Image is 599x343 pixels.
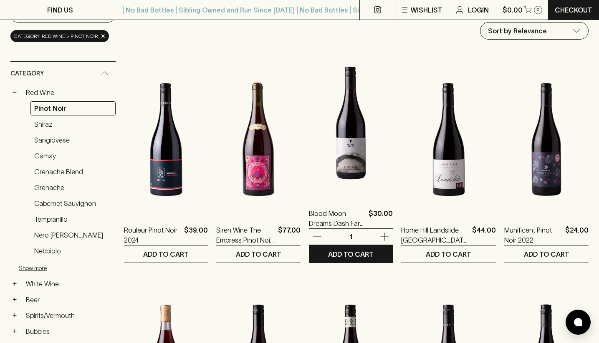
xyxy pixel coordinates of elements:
[480,23,588,39] div: Sort by Relevance
[401,225,469,245] a: Home Hill Landslide [GEOGRAPHIC_DATA] Pinot Noir 2023
[236,249,281,259] p: ADD TO CART
[524,249,569,259] p: ADD TO CART
[143,249,189,259] p: ADD TO CART
[278,225,301,245] p: $77.00
[536,8,540,12] p: 0
[328,249,374,259] p: ADD TO CART
[555,5,592,15] p: Checkout
[401,245,496,263] button: ADD TO CART
[401,67,496,213] img: Home Hill Landslide Huon Valley Pinot Noir 2023
[22,293,116,307] a: Beer
[574,318,582,326] img: bubble-icon
[468,5,489,15] p: Login
[22,324,116,338] a: Bubbles
[216,245,301,263] button: ADD TO CART
[309,208,366,228] a: Blood Moon Dreams Dash Farm Pinot Noir 2024
[369,208,393,228] p: $30.00
[10,88,19,97] button: −
[10,62,116,85] div: Category
[14,32,98,40] span: Category: red wine > pinot noir
[309,245,393,263] button: ADD TO CART
[30,212,116,226] a: Tempranillo
[22,308,116,323] a: Spirits/Vermouth
[22,85,116,100] a: Red Wine
[30,101,116,115] a: Pinot Noir
[124,245,208,263] button: ADD TO CART
[124,67,208,213] img: Rouleur Pinot Noir 2024
[22,277,116,291] a: White Wine
[411,5,442,15] p: Wishlist
[426,249,471,259] p: ADD TO CART
[30,117,116,131] a: Shiraz
[10,280,19,288] button: +
[341,232,361,241] p: 1
[503,5,523,15] p: $0.00
[504,245,589,263] button: ADD TO CART
[216,67,301,213] img: Siren Wine The Empress Pinot Noir 2023
[10,327,19,335] button: +
[184,225,208,245] p: $39.00
[30,196,116,210] a: Cabernet Sauvignon
[101,32,106,40] span: ×
[30,149,116,163] a: Gamay
[30,180,116,195] a: Grenache
[30,244,116,258] a: Nebbiolo
[472,225,496,245] p: $44.00
[504,67,589,213] img: Munificent Pinot Noir 2022
[10,68,44,79] span: Category
[47,5,73,15] p: FIND US
[124,225,181,245] a: Rouleur Pinot Noir 2024
[216,225,275,245] a: Siren Wine The Empress Pinot Noir 2023
[30,165,116,179] a: Grenache Blend
[565,225,589,245] p: $24.00
[10,311,19,320] button: +
[504,225,562,245] a: Munificent Pinot Noir 2022
[10,295,19,304] button: +
[309,50,393,196] img: Blood Moon Dreams Dash Farm Pinot Noir 2024
[30,228,116,242] a: Nero [PERSON_NAME]
[30,133,116,147] a: Sangiovese
[488,26,547,36] p: Sort by Relevance
[19,260,128,277] button: Show more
